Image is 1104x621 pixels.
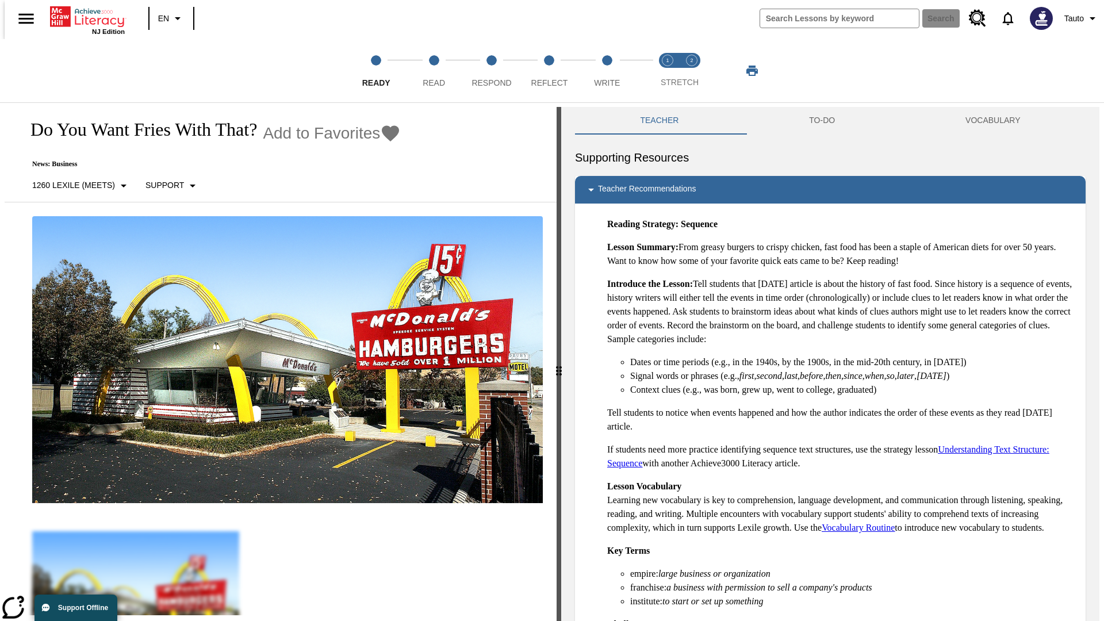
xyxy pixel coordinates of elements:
div: activity [561,107,1099,621]
strong: Lesson Summary: [607,242,678,252]
strong: Lesson Vocabulary [607,481,681,491]
li: institute: [630,595,1076,608]
em: to start or set up something [662,596,764,606]
p: Support [145,179,184,191]
li: Context clues (e.g., was born, grew up, went to college, graduated) [630,383,1076,397]
a: Vocabulary Routine [822,523,895,532]
button: Write step 5 of 5 [574,39,641,102]
p: If students need more practice identifying sequence text structures, use the strategy lesson with... [607,443,1076,470]
span: Tauto [1064,13,1084,25]
li: Dates or time periods (e.g., in the 1940s, by the 1900s, in the mid-20th century, in [DATE]) [630,355,1076,369]
em: since [844,371,862,381]
div: Press Enter or Spacebar and then press right and left arrow keys to move the slider [557,107,561,621]
p: News: Business [18,160,401,168]
span: Respond [471,78,511,87]
span: Reflect [531,78,568,87]
button: Select Lexile, 1260 Lexile (Meets) [28,175,135,196]
button: Add to Favorites - Do You Want Fries With That? [263,123,401,143]
button: Support Offline [34,595,117,621]
input: search field [760,9,919,28]
span: NJ Edition [92,28,125,35]
div: Home [50,4,125,35]
em: a business with permission to sell a company's products [666,582,872,592]
a: Understanding Text Structure: Sequence [607,444,1049,468]
em: large business or organization [658,569,770,578]
button: VOCABULARY [900,107,1086,135]
button: Stretch Respond step 2 of 2 [675,39,708,102]
li: franchise: [630,581,1076,595]
li: empire: [630,567,1076,581]
em: second [757,371,782,381]
div: reading [5,107,557,615]
em: before [800,371,823,381]
button: Open side menu [9,2,43,36]
button: Respond step 3 of 5 [458,39,525,102]
button: TO-DO [744,107,900,135]
span: Add to Favorites [263,124,380,143]
button: Ready step 1 of 5 [343,39,409,102]
li: Signal words or phrases (e.g., , , , , , , , , , ) [630,369,1076,383]
button: Stretch Read step 1 of 2 [651,39,684,102]
em: [DATE] [917,371,946,381]
em: later [897,371,914,381]
button: Select a new avatar [1023,3,1060,33]
a: Resource Center, Will open in new tab [962,3,993,34]
em: first [739,371,754,381]
strong: Key Terms [607,546,650,555]
p: Tell students to notice when events happened and how the author indicates the order of these even... [607,406,1076,434]
span: Write [594,78,620,87]
img: Avatar [1030,7,1053,30]
a: Notifications [993,3,1023,33]
div: Teacher Recommendations [575,176,1086,204]
em: when [865,371,884,381]
p: Tell students that [DATE] article is about the history of fast food. Since history is a sequence ... [607,277,1076,346]
img: One of the first McDonald's stores, with the iconic red sign and golden arches. [32,216,543,504]
strong: Reading Strategy: [607,219,678,229]
span: Read [423,78,445,87]
button: Language: EN, Select a language [153,8,190,29]
span: Support Offline [58,604,108,612]
button: Reflect step 4 of 5 [516,39,582,102]
div: Instructional Panel Tabs [575,107,1086,135]
h1: Do You Want Fries With That? [18,119,257,140]
strong: Introduce the Lesson: [607,279,693,289]
button: Print [734,60,770,81]
strong: Sequence [681,219,718,229]
span: Ready [362,78,390,87]
text: 2 [690,57,693,63]
button: Teacher [575,107,744,135]
p: 1260 Lexile (Meets) [32,179,115,191]
text: 1 [666,57,669,63]
span: EN [158,13,169,25]
em: then [825,371,841,381]
span: STRETCH [661,78,699,87]
button: Read step 2 of 5 [400,39,467,102]
p: Learning new vocabulary is key to comprehension, language development, and communication through ... [607,480,1076,535]
p: Teacher Recommendations [598,183,696,197]
button: Profile/Settings [1060,8,1104,29]
em: so [887,371,895,381]
h6: Supporting Resources [575,148,1086,167]
p: From greasy burgers to crispy chicken, fast food has been a staple of American diets for over 50 ... [607,240,1076,268]
button: Scaffolds, Support [141,175,204,196]
em: last [784,371,798,381]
